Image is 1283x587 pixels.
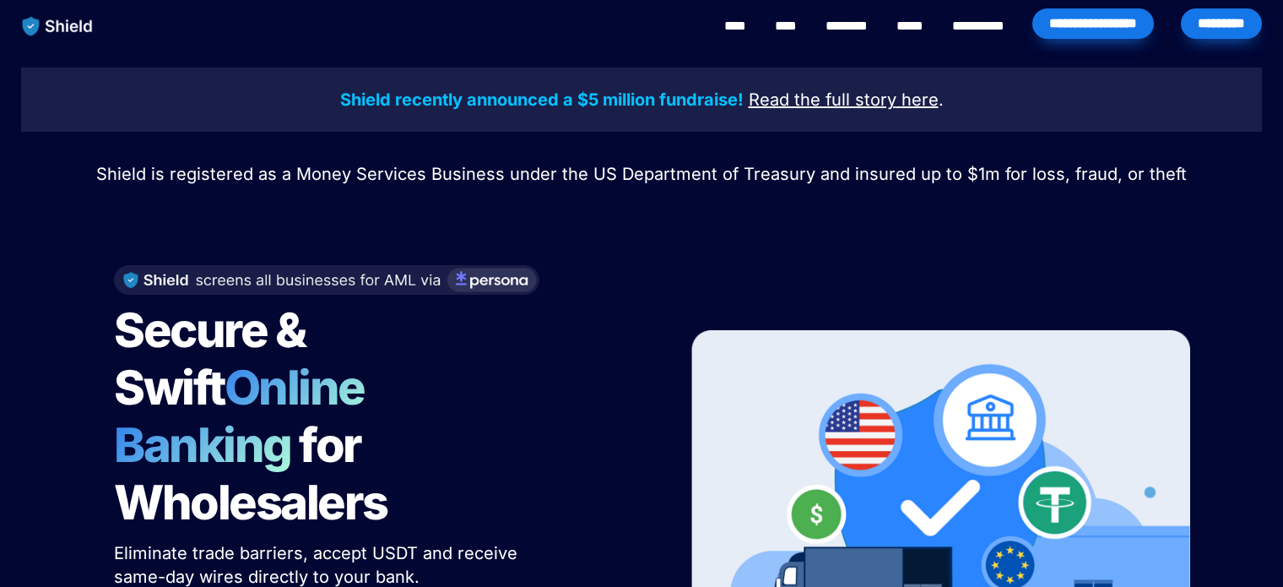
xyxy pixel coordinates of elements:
strong: Shield recently announced a $5 million fundraise! [340,90,744,110]
u: here [901,90,939,110]
a: here [901,92,939,109]
span: Online Banking [114,359,382,474]
a: Read the full story [749,92,896,109]
span: Secure & Swift [114,302,313,416]
span: . [939,90,944,110]
span: for Wholesalers [114,416,387,531]
span: Shield is registered as a Money Services Business under the US Department of Treasury and insured... [96,164,1187,184]
u: Read the full story [749,90,896,110]
span: Eliminate trade barriers, accept USDT and receive same-day wires directly to your bank. [114,543,522,587]
img: website logo [14,8,101,44]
